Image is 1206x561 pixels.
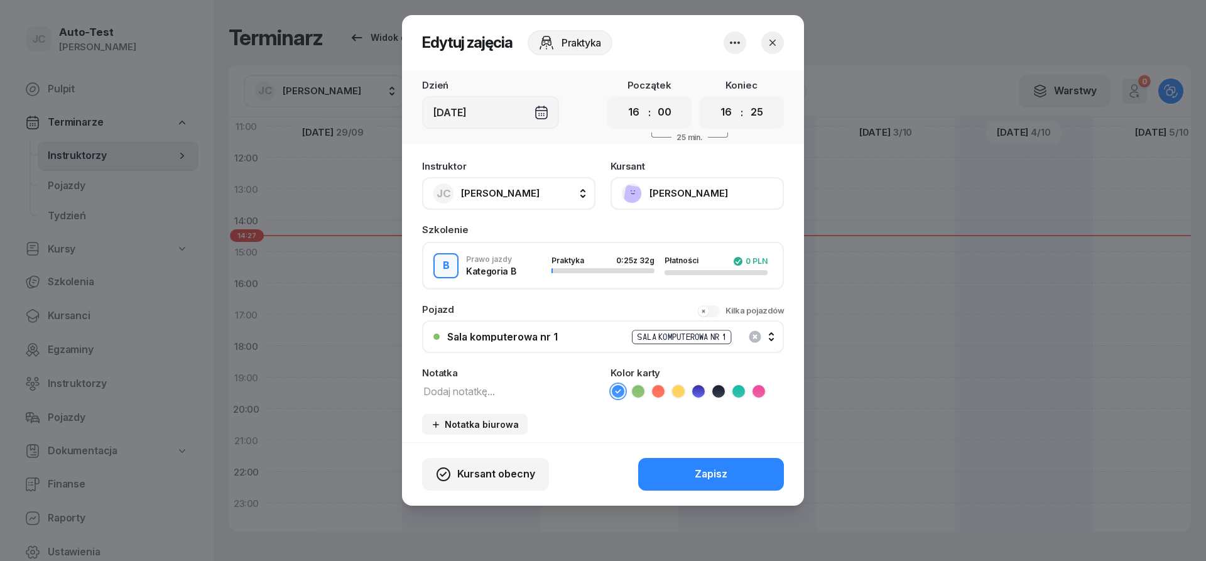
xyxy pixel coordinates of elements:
span: JC [437,188,451,199]
div: : [648,105,651,120]
button: Zapisz [638,458,784,491]
button: [PERSON_NAME] [611,177,784,210]
div: Zapisz [695,466,727,482]
div: Kilka pojazdów [725,305,784,317]
span: Kursant obecny [457,466,535,482]
button: Kursant obecny [422,458,549,491]
div: Sala komputerowa nr 1 [447,332,558,342]
button: Notatka biurowa [422,414,528,435]
button: Sala komputerowa nr 1Sala komputerowa nr 1 [422,320,784,353]
span: [PERSON_NAME] [461,187,540,199]
button: JC[PERSON_NAME] [422,177,595,210]
button: Kilka pojazdów [697,305,784,317]
div: : [741,105,743,120]
h2: Edytuj zajęcia [422,33,513,53]
div: Notatka biurowa [431,419,519,430]
div: Sala komputerowa nr 1 [632,330,731,344]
